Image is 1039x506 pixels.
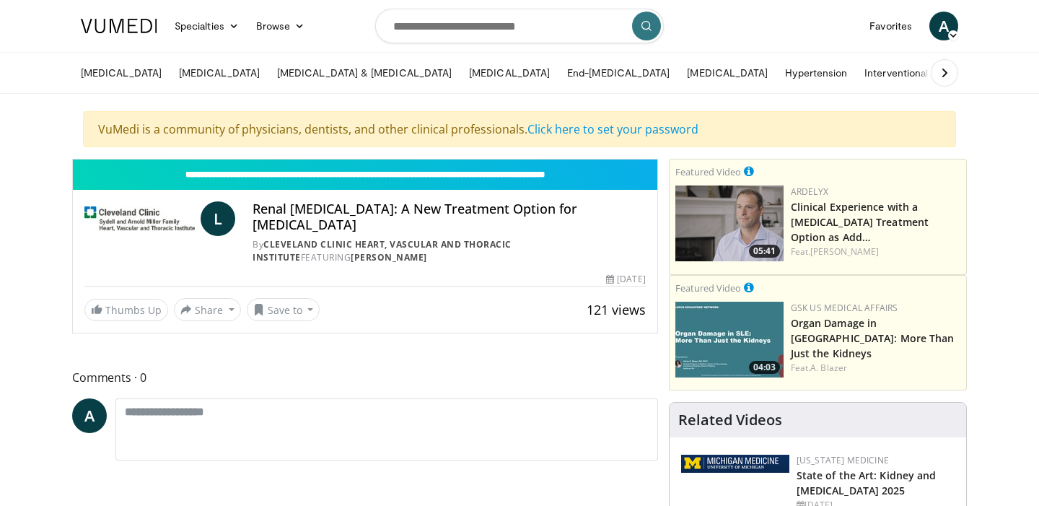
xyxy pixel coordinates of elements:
[791,245,960,258] div: Feat.
[253,201,645,232] h4: Renal [MEDICAL_DATA]: A New Treatment Option for [MEDICAL_DATA]
[253,238,512,263] a: Cleveland Clinic Heart, Vascular and Thoracic Institute
[675,282,741,295] small: Featured Video
[675,165,741,178] small: Featured Video
[678,411,782,429] h4: Related Videos
[83,111,956,147] div: VuMedi is a community of physicians, dentists, and other clinical professionals.
[791,302,898,314] a: GSK US Medical Affairs
[675,302,784,378] img: e91ec583-8f54-4b52-99b4-be941cf021de.png.150x105_q85_crop-smart_upscale.jpg
[929,12,958,40] a: A
[749,245,780,258] span: 05:41
[791,200,929,244] a: Clinical Experience with a [MEDICAL_DATA] Treatment Option as Add…
[810,362,847,374] a: A. Blazer
[681,455,789,473] img: 5ed80e7a-0811-4ad9-9c3a-04de684f05f4.png.150x105_q85_autocrop_double_scale_upscale_version-0.2.png
[675,302,784,378] a: 04:03
[587,301,646,318] span: 121 views
[675,186,784,261] a: 05:41
[253,238,645,264] div: By FEATURING
[675,186,784,261] img: 936b65e8-beaf-482e-be8f-62eeafe87c20.png.150x105_q85_crop-smart_upscale.png
[375,9,664,43] input: Search topics, interventions
[861,12,921,40] a: Favorites
[84,201,195,236] img: Cleveland Clinic Heart, Vascular and Thoracic Institute
[791,316,955,360] a: Organ Damage in [GEOGRAPHIC_DATA]: More Than Just the Kidneys
[606,273,645,286] div: [DATE]
[797,454,889,466] a: [US_STATE] Medicine
[268,58,460,87] a: [MEDICAL_DATA] & [MEDICAL_DATA]
[81,19,157,33] img: VuMedi Logo
[460,58,558,87] a: [MEDICAL_DATA]
[797,468,937,497] a: State of the Art: Kidney and [MEDICAL_DATA] 2025
[247,298,320,321] button: Save to
[84,299,168,321] a: Thumbs Up
[558,58,678,87] a: End-[MEDICAL_DATA]
[166,12,247,40] a: Specialties
[776,58,856,87] a: Hypertension
[527,121,698,137] a: Click here to set your password
[174,298,241,321] button: Share
[72,58,170,87] a: [MEDICAL_DATA]
[678,58,776,87] a: [MEDICAL_DATA]
[351,251,427,263] a: [PERSON_NAME]
[810,245,879,258] a: [PERSON_NAME]
[247,12,314,40] a: Browse
[856,58,993,87] a: Interventional Nephrology
[72,398,107,433] a: A
[72,368,658,387] span: Comments 0
[791,186,828,198] a: Ardelyx
[201,201,235,236] a: L
[170,58,268,87] a: [MEDICAL_DATA]
[749,361,780,374] span: 04:03
[791,362,960,375] div: Feat.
